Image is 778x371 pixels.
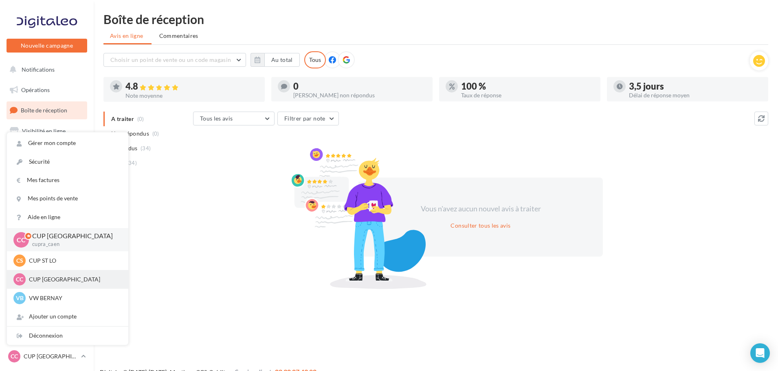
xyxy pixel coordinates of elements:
[5,143,89,160] a: Campagnes
[447,221,514,231] button: Consulter tous les avis
[103,13,768,25] div: Boîte de réception
[7,171,128,189] a: Mes factures
[461,92,594,98] div: Taux de réponse
[152,130,159,137] span: (0)
[16,257,23,265] span: CS
[7,39,87,53] button: Nouvelle campagne
[5,101,89,119] a: Boîte de réception
[629,92,762,98] div: Délai de réponse moyen
[5,81,89,99] a: Opérations
[293,82,426,91] div: 0
[251,53,300,67] button: Au total
[141,145,151,151] span: (34)
[21,86,50,93] span: Opérations
[7,134,128,152] a: Gérer mon compte
[193,112,275,125] button: Tous les avis
[293,92,426,98] div: [PERSON_NAME] non répondus
[7,189,128,208] a: Mes points de vente
[5,123,89,140] a: Visibilité en ligne
[22,66,55,73] span: Notifications
[5,61,86,78] button: Notifications
[5,224,89,248] a: PLV et print personnalisable
[17,235,26,244] span: CC
[125,82,258,91] div: 4.8
[411,204,551,214] div: Vous n'avez aucun nouvel avis à traiter
[7,327,128,345] div: Déconnexion
[110,56,231,63] span: Choisir un point de vente ou un code magasin
[7,153,128,171] a: Sécurité
[461,82,594,91] div: 100 %
[29,257,119,265] p: CUP ST LO
[264,53,300,67] button: Au total
[111,130,149,138] span: Non répondus
[24,352,78,360] p: CUP [GEOGRAPHIC_DATA]
[29,294,119,302] p: VW BERNAY
[32,241,115,248] p: cupra_caen
[5,163,89,180] a: Contacts
[7,349,87,364] a: CC CUP [GEOGRAPHIC_DATA]
[750,343,770,363] div: Open Intercom Messenger
[29,275,119,283] p: CUP [GEOGRAPHIC_DATA]
[159,32,198,40] span: Commentaires
[5,251,89,275] a: Campagnes DataOnDemand
[11,352,18,360] span: CC
[5,204,89,221] a: Calendrier
[103,53,246,67] button: Choisir un point de vente ou un code magasin
[7,307,128,326] div: Ajouter un compte
[22,127,66,134] span: Visibilité en ligne
[277,112,339,125] button: Filtrer par note
[32,231,115,241] p: CUP [GEOGRAPHIC_DATA]
[127,160,137,166] span: (34)
[125,93,258,99] div: Note moyenne
[16,275,23,283] span: CC
[21,107,67,114] span: Boîte de réception
[16,294,24,302] span: VB
[200,115,233,122] span: Tous les avis
[629,82,762,91] div: 3,5 jours
[7,208,128,226] a: Aide en ligne
[304,51,326,68] div: Tous
[5,183,89,200] a: Médiathèque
